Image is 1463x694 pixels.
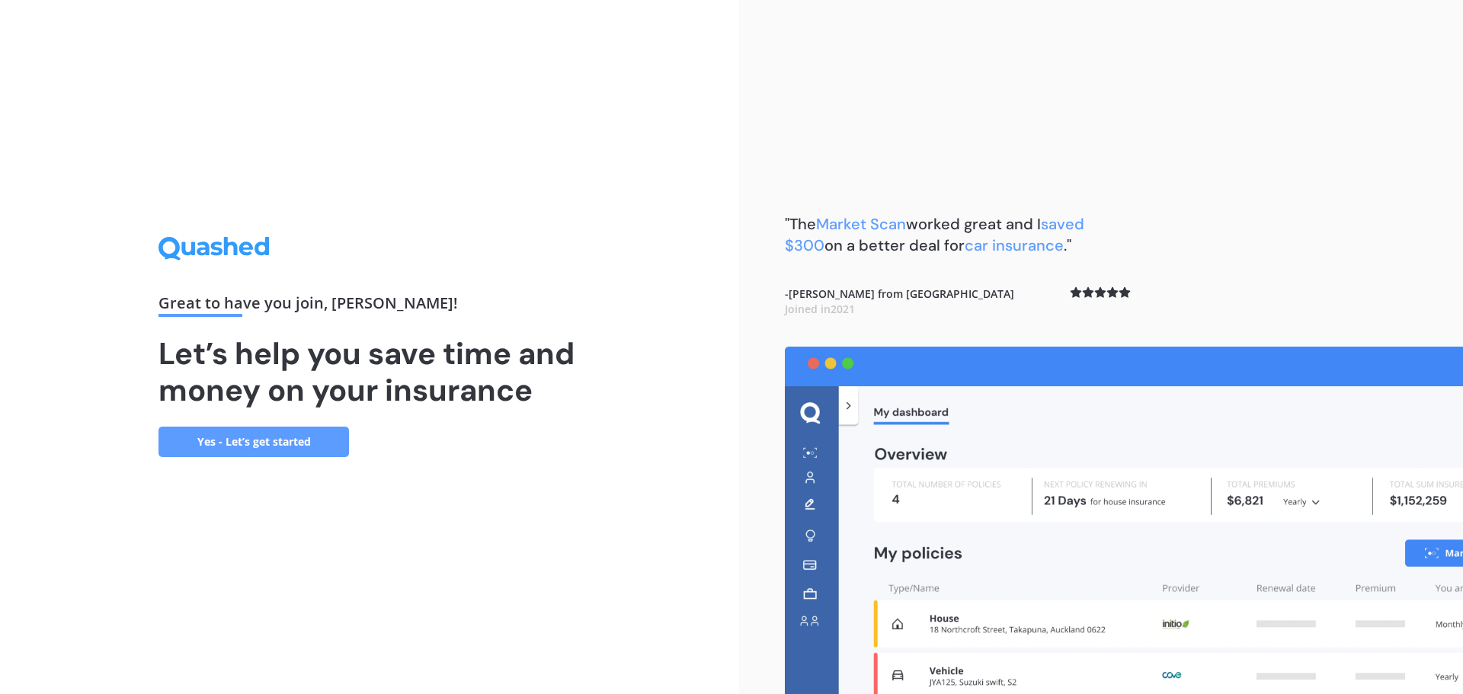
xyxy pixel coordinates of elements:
[158,335,581,408] h1: Let’s help you save time and money on your insurance
[158,427,349,457] a: Yes - Let’s get started
[785,286,1014,316] b: - [PERSON_NAME] from [GEOGRAPHIC_DATA]
[816,214,906,234] span: Market Scan
[965,235,1064,255] span: car insurance
[785,214,1084,255] b: "The worked great and I on a better deal for ."
[785,214,1084,255] span: saved $300
[158,296,581,317] div: Great to have you join , [PERSON_NAME] !
[785,302,855,316] span: Joined in 2021
[785,347,1463,694] img: dashboard.webp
